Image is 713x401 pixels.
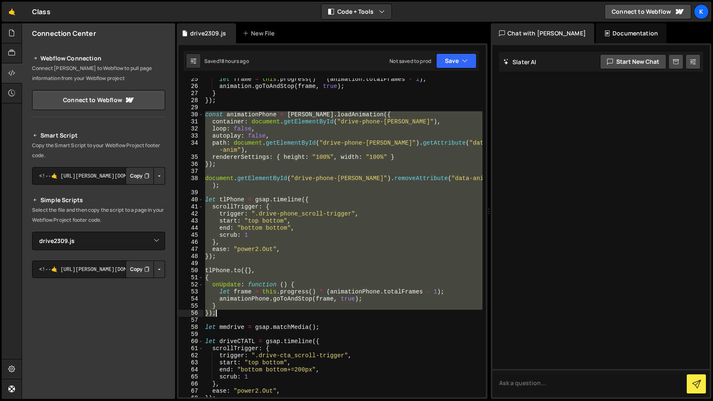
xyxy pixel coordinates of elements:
[178,97,203,104] div: 28
[178,211,203,218] div: 42
[178,366,203,373] div: 64
[32,292,166,367] iframe: YouTube video player
[178,111,203,118] div: 30
[178,352,203,359] div: 62
[178,324,203,331] div: 58
[178,90,203,97] div: 27
[178,104,203,111] div: 29
[178,154,203,161] div: 35
[178,310,203,317] div: 56
[178,196,203,203] div: 40
[32,53,165,63] h2: Webflow Connection
[2,2,22,22] a: 🤙
[190,29,226,38] div: drive2309.js
[436,53,477,68] button: Save
[32,130,165,140] h2: Smart Script
[321,4,392,19] button: Code + Tools
[491,23,594,43] div: Chat with [PERSON_NAME]
[178,359,203,366] div: 63
[178,381,203,388] div: 66
[243,29,278,38] div: New File
[178,239,203,246] div: 46
[126,167,165,185] div: Button group with nested dropdown
[178,274,203,281] div: 51
[596,23,666,43] div: Documentation
[178,345,203,352] div: 61
[32,205,165,225] p: Select the file and then copy the script to a page in your Webflow Project footer code.
[178,189,203,196] div: 39
[32,7,50,17] div: Class
[178,168,203,175] div: 37
[32,167,165,185] textarea: <!--🤙 [URL][PERSON_NAME][DOMAIN_NAME]> <script>document.addEventListener("DOMContentLoaded", func...
[32,261,165,278] textarea: <!--🤙 [URL][PERSON_NAME][DOMAIN_NAME]> <script>document.addEventListener("DOMContentLoaded", func...
[178,175,203,189] div: 38
[178,218,203,225] div: 43
[178,281,203,288] div: 52
[178,303,203,310] div: 55
[178,118,203,125] div: 31
[32,140,165,160] p: Copy the Smart Script to your Webflow Project footer code.
[32,195,165,205] h2: Simple Scripts
[204,58,249,65] div: Saved
[178,253,203,260] div: 48
[178,232,203,239] div: 45
[178,133,203,140] div: 33
[178,331,203,338] div: 59
[605,4,691,19] a: Connect to Webflow
[503,58,537,66] h2: Slater AI
[126,261,154,278] button: Copy
[32,29,96,38] h2: Connection Center
[178,288,203,296] div: 53
[178,260,203,267] div: 49
[178,76,203,83] div: 25
[178,83,203,90] div: 26
[600,54,666,69] button: Start new chat
[32,90,165,110] a: Connect to Webflow
[219,58,249,65] div: 18 hours ago
[178,125,203,133] div: 32
[389,58,431,65] div: Not saved to prod
[178,203,203,211] div: 41
[178,317,203,324] div: 57
[178,388,203,395] div: 67
[178,373,203,381] div: 65
[694,4,709,19] a: K
[126,167,154,185] button: Copy
[178,246,203,253] div: 47
[178,296,203,303] div: 54
[178,161,203,168] div: 36
[32,63,165,83] p: Connect [PERSON_NAME] to Webflow to pull page information from your Webflow project
[126,261,165,278] div: Button group with nested dropdown
[178,338,203,345] div: 60
[178,140,203,154] div: 34
[178,225,203,232] div: 44
[178,267,203,274] div: 50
